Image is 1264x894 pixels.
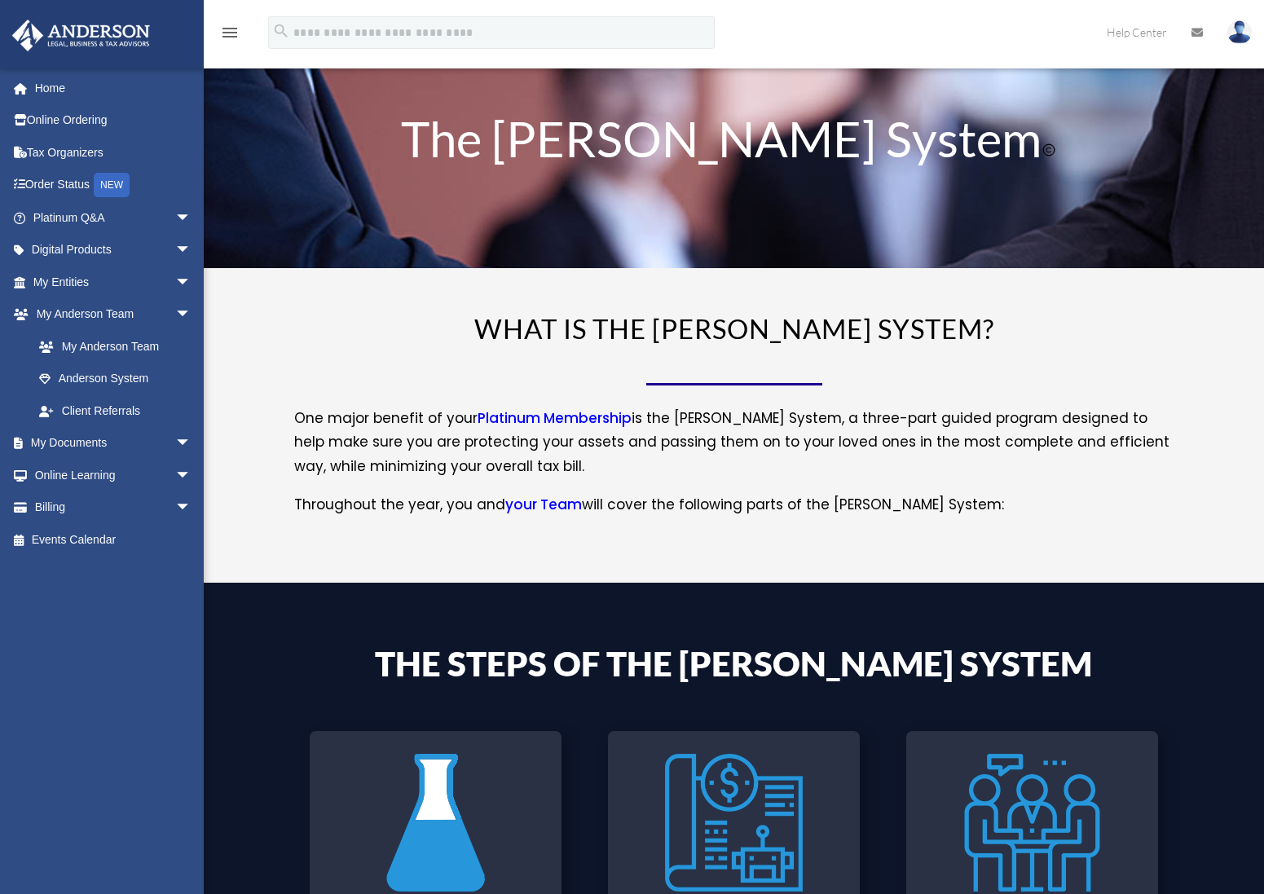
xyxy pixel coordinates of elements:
span: arrow_drop_down [175,234,208,267]
a: Tax Organizers [11,136,216,169]
a: Anderson System [23,363,208,395]
a: Online Ordering [11,104,216,137]
a: Digital Productsarrow_drop_down [11,234,216,266]
a: My Entitiesarrow_drop_down [11,266,216,298]
a: Billingarrow_drop_down [11,491,216,524]
p: Throughout the year, you and will cover the following parts of the [PERSON_NAME] System: [294,493,1174,517]
span: arrow_drop_down [175,459,208,492]
a: Online Learningarrow_drop_down [11,459,216,491]
a: Home [11,72,216,104]
a: Client Referrals [23,394,216,427]
a: Events Calendar [11,523,216,556]
span: WHAT IS THE [PERSON_NAME] SYSTEM? [474,312,994,345]
span: arrow_drop_down [175,266,208,299]
p: One major benefit of your is the [PERSON_NAME] System, a three-part guided program designed to he... [294,407,1174,493]
span: arrow_drop_down [175,491,208,525]
div: NEW [94,173,130,197]
a: Platinum Q&Aarrow_drop_down [11,201,216,234]
a: menu [220,29,240,42]
a: Platinum Membership [478,408,632,436]
i: search [272,22,290,40]
img: User Pic [1227,20,1252,44]
a: your Team [505,495,582,522]
a: My Anderson Team [23,330,216,363]
h4: The Steps of the [PERSON_NAME] System [310,646,1158,689]
a: Order StatusNEW [11,169,216,202]
span: arrow_drop_down [175,201,208,235]
h1: The [PERSON_NAME] System [310,114,1158,171]
a: My Anderson Teamarrow_drop_down [11,298,216,331]
span: arrow_drop_down [175,427,208,460]
a: My Documentsarrow_drop_down [11,427,216,460]
img: Anderson Advisors Platinum Portal [7,20,155,51]
i: menu [220,23,240,42]
span: arrow_drop_down [175,298,208,332]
